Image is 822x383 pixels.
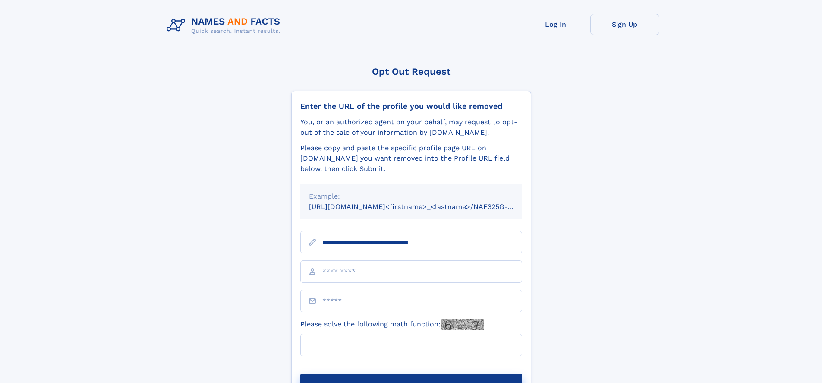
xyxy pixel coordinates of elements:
div: Opt Out Request [291,66,531,77]
a: Log In [521,14,590,35]
a: Sign Up [590,14,659,35]
div: Example: [309,191,513,202]
small: [URL][DOMAIN_NAME]<firstname>_<lastname>/NAF325G-xxxxxxxx [309,203,539,211]
div: Please copy and paste the specific profile page URL on [DOMAIN_NAME] you want removed into the Pr... [300,143,522,174]
label: Please solve the following math function: [300,319,484,330]
div: Enter the URL of the profile you would like removed [300,101,522,111]
div: You, or an authorized agent on your behalf, may request to opt-out of the sale of your informatio... [300,117,522,138]
img: Logo Names and Facts [163,14,287,37]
